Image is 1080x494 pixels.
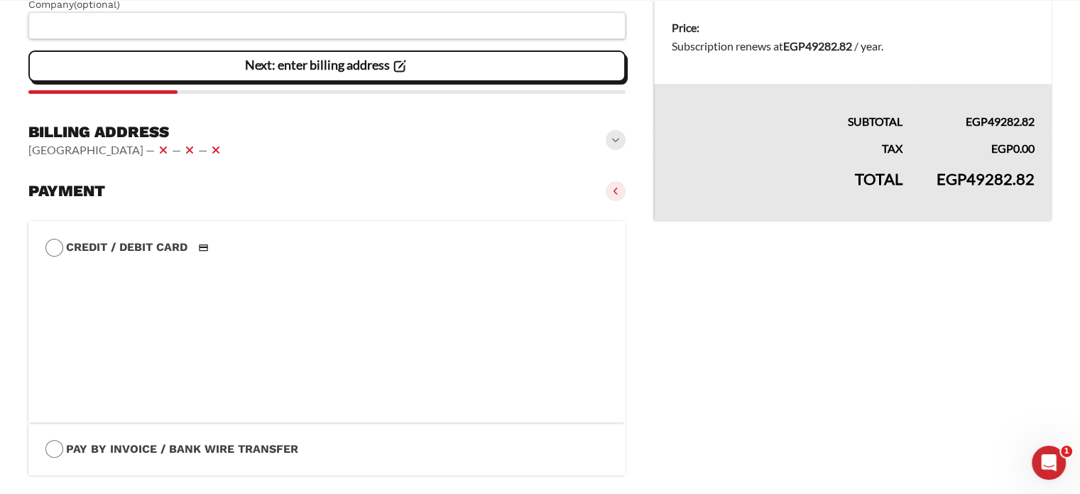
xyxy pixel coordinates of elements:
span: EGP [966,114,988,128]
iframe: Secure payment input frame [43,254,606,405]
bdi: 49282.82 [966,114,1035,128]
th: Subtotal [654,84,920,131]
input: Pay by Invoice / Bank Wire Transfer [45,440,63,458]
img: Credit / Debit Card [190,239,217,256]
div: Domain Overview [54,84,127,93]
vaadin-button: Next: enter billing address [28,50,626,82]
img: logo_orange.svg [23,23,34,34]
vaadin-horizontal-layout: [GEOGRAPHIC_DATA] — — — [28,141,224,159]
label: Credit / Debit Card [45,238,609,257]
div: Keywords by Traffic [157,84,239,93]
label: Pay by Invoice / Bank Wire Transfer [45,440,609,458]
bdi: 49282.82 [937,169,1035,188]
img: tab_domain_overview_orange.svg [38,82,50,94]
th: Total [654,158,920,220]
span: Subscription renews at . [672,39,883,53]
span: EGP [783,39,805,53]
h3: Billing address [28,122,224,142]
img: tab_keywords_by_traffic_grey.svg [141,82,153,94]
span: 1 [1061,446,1072,457]
input: Credit / Debit CardCredit / Debit Card [45,239,63,257]
div: v 4.0.25 [40,23,70,34]
th: Tax [654,131,920,158]
bdi: 49282.82 [783,39,852,53]
dt: Price: [672,18,1035,37]
span: EGP [937,169,966,188]
img: website_grey.svg [23,37,34,48]
bdi: 0.00 [991,141,1035,155]
div: Domain: [DOMAIN_NAME] [37,37,156,48]
h3: Payment [28,181,105,201]
iframe: Intercom live chat [1032,446,1066,480]
span: EGP [991,141,1013,155]
span: / year [854,39,881,53]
